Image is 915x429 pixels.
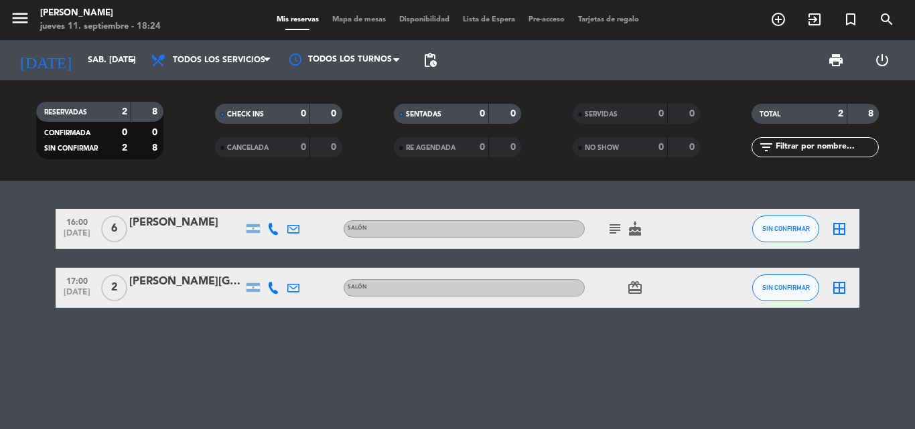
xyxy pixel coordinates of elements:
[101,274,127,301] span: 2
[831,221,847,237] i: border_all
[152,128,160,137] strong: 0
[301,109,306,118] strong: 0
[758,139,774,155] i: filter_list
[627,221,643,237] i: cake
[585,111,618,118] span: SERVIDAS
[480,109,485,118] strong: 0
[806,11,823,27] i: exit_to_app
[122,143,127,153] strong: 2
[760,111,780,118] span: TOTAL
[44,145,98,152] span: SIN CONFIRMAR
[456,16,522,23] span: Lista de Espera
[522,16,571,23] span: Pre-acceso
[152,107,160,116] strong: 8
[348,284,367,290] span: SALÓN
[10,46,81,75] i: [DATE]
[838,109,843,118] strong: 2
[627,280,643,296] i: card_giftcard
[480,143,485,152] strong: 0
[762,225,810,232] span: SIN CONFIRMAR
[752,216,819,242] button: SIN CONFIRMAR
[658,143,664,152] strong: 0
[44,130,90,137] span: CONFIRMADA
[60,288,94,303] span: [DATE]
[129,214,243,232] div: [PERSON_NAME]
[331,143,339,152] strong: 0
[10,8,30,33] button: menu
[770,11,786,27] i: add_circle_outline
[331,109,339,118] strong: 0
[348,226,367,231] span: SALÓN
[689,143,697,152] strong: 0
[859,40,905,80] div: LOG OUT
[326,16,393,23] span: Mapa de mesas
[173,56,265,65] span: Todos los servicios
[44,109,87,116] span: RESERVADAS
[129,273,243,290] div: [PERSON_NAME][GEOGRAPHIC_DATA]
[122,107,127,116] strong: 2
[270,16,326,23] span: Mis reservas
[301,143,306,152] strong: 0
[510,109,518,118] strong: 0
[879,11,895,27] i: search
[868,109,876,118] strong: 8
[828,52,844,68] span: print
[774,140,878,155] input: Filtrar por nombre...
[40,7,161,20] div: [PERSON_NAME]
[101,216,127,242] span: 6
[152,143,160,153] strong: 8
[40,20,161,33] div: jueves 11. septiembre - 18:24
[60,229,94,244] span: [DATE]
[10,8,30,28] i: menu
[874,52,890,68] i: power_settings_new
[60,272,94,288] span: 17:00
[689,109,697,118] strong: 0
[658,109,664,118] strong: 0
[607,221,623,237] i: subject
[762,284,810,291] span: SIN CONFIRMAR
[843,11,859,27] i: turned_in_not
[585,145,619,151] span: NO SHOW
[510,143,518,152] strong: 0
[406,111,441,118] span: SENTADAS
[393,16,456,23] span: Disponibilidad
[406,145,455,151] span: RE AGENDADA
[122,128,127,137] strong: 0
[227,111,264,118] span: CHECK INS
[422,52,438,68] span: pending_actions
[831,280,847,296] i: border_all
[752,274,819,301] button: SIN CONFIRMAR
[571,16,646,23] span: Tarjetas de regalo
[60,213,94,229] span: 16:00
[125,52,141,68] i: arrow_drop_down
[227,145,269,151] span: CANCELADA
